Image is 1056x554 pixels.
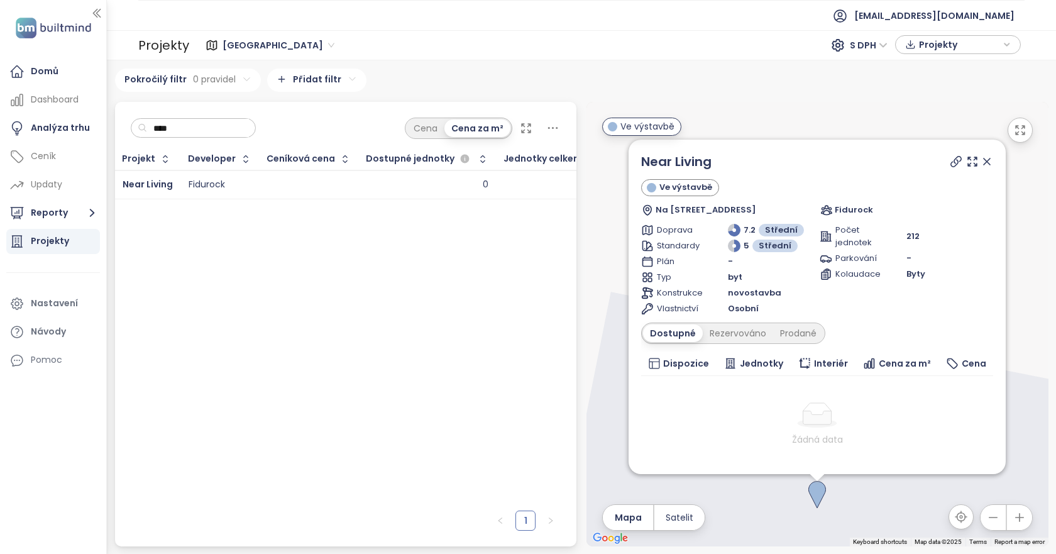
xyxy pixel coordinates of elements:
[906,252,911,264] span: -
[643,324,703,342] div: Dostupné
[656,204,756,216] span: Na [STREET_ADDRESS]
[902,35,1014,54] div: button
[6,172,100,197] a: Updaty
[590,530,631,546] a: Open this area in Google Maps (opens a new window)
[814,357,848,370] span: Interiér
[188,155,236,163] div: Developer
[657,271,700,284] span: Typ
[115,69,261,92] div: Pokročilý filtr
[6,229,100,254] a: Projekty
[590,530,631,546] img: Google
[744,240,749,252] span: 5
[835,268,879,280] span: Kolaudace
[657,240,700,252] span: Standardy
[641,152,712,171] a: Near Living
[744,224,756,236] span: 7.2
[6,87,100,113] a: Dashboard
[879,357,931,370] span: Cena za m²
[483,179,488,191] div: 0
[490,511,510,531] button: left
[31,120,90,136] div: Analýza trhu
[728,302,759,315] span: Osobní
[6,201,100,226] button: Reporty
[728,255,733,268] span: -
[503,155,582,163] div: Jednotky celkem
[773,324,823,342] div: Prodané
[728,271,742,284] span: byt
[541,511,561,531] li: Následující strana
[994,538,1045,545] a: Report a map error
[515,511,536,531] li: 1
[969,538,987,545] a: Terms (opens in new tab)
[31,324,66,340] div: Návody
[31,352,62,368] div: Pomoc
[366,152,473,167] div: Dostupné jednotky
[657,287,700,299] span: Konstrukce
[853,538,907,546] button: Keyboard shortcuts
[962,357,986,370] span: Cena
[31,296,78,311] div: Nastavení
[835,224,879,249] span: Počet jednotek
[31,177,62,192] div: Updaty
[765,224,798,236] span: Střední
[6,348,100,373] div: Pomoc
[6,319,100,345] a: Návody
[835,252,879,265] span: Parkování
[646,433,988,446] div: Žádná data
[123,178,173,191] a: Near Living
[267,155,335,163] div: Ceníková cena
[6,144,100,169] a: Ceník
[497,517,504,524] span: left
[31,92,79,108] div: Dashboard
[728,287,781,299] span: novostavba
[906,268,925,280] span: Byty
[657,224,700,236] span: Doprava
[541,511,561,531] button: right
[547,517,554,524] span: right
[657,302,700,315] span: Vlastnictví
[906,230,920,243] span: 212
[663,357,709,370] span: Dispozice
[620,119,674,133] span: Ve výstavbě
[407,119,444,137] div: Cena
[193,72,236,86] span: 0 pravidel
[122,155,155,163] div: Projekt
[666,511,693,524] span: Satelit
[835,204,873,216] span: Fidurock
[740,357,783,370] span: Jednotky
[850,36,888,55] span: S DPH
[31,148,56,164] div: Ceník
[138,33,189,58] div: Projekty
[366,155,454,163] span: Dostupné jednotky
[603,505,653,530] button: Mapa
[189,179,225,191] div: Fidurock
[490,511,510,531] li: Předchozí strana
[223,36,334,55] span: Praha
[12,15,95,41] img: logo
[659,181,712,194] span: Ve výstavbě
[6,59,100,84] a: Domů
[654,505,705,530] button: Satelit
[31,233,69,249] div: Projekty
[516,511,535,530] a: 1
[657,255,700,268] span: Plán
[759,240,791,252] span: Střední
[919,35,1000,54] span: Projekty
[615,511,642,524] span: Mapa
[6,291,100,316] a: Nastavení
[854,1,1015,31] span: [EMAIL_ADDRESS][DOMAIN_NAME]
[444,119,510,137] div: Cena za m²
[267,69,366,92] div: Přidat filtr
[915,538,962,545] span: Map data ©2025
[703,324,773,342] div: Rezervováno
[6,116,100,141] a: Analýza trhu
[31,64,58,79] div: Domů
